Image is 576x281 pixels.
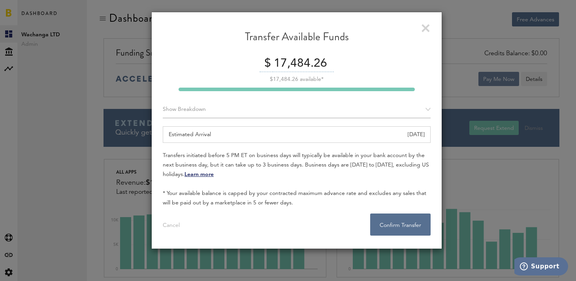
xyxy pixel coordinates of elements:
[370,214,431,236] button: Confirm Transfer
[163,101,431,118] div: Breakdown
[163,30,431,50] div: Transfer Available Funds
[260,56,271,72] div: $
[163,77,431,82] div: $17,484.26 available*
[184,172,214,177] a: Learn more
[514,257,568,277] iframe: Opens a widget where you can find more information
[163,107,176,112] span: Show
[153,214,189,236] button: Cancel
[163,126,431,143] div: Estimated Arrival
[408,127,425,142] div: [DATE]
[163,151,431,208] div: Transfers initiated before 5 PM ET on business days will typically be available in your bank acco...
